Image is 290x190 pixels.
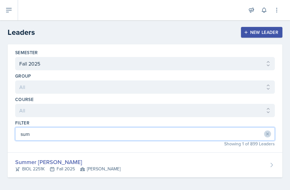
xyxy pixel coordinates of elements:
[15,158,120,166] div: Summer [PERSON_NAME]
[241,27,283,38] button: New Leader
[15,127,275,141] input: Filter
[80,166,120,172] span: [PERSON_NAME]
[15,166,120,172] div: BIOL 2251K Fall 2025
[8,153,282,178] a: Summer [PERSON_NAME] BIOL 2251KFall 2025 [PERSON_NAME]
[245,30,279,35] div: New Leader
[15,120,29,126] label: Filter
[15,73,31,79] label: Group
[8,27,35,38] h2: Leaders
[15,141,275,147] div: Showing 1 of 899 Leaders
[15,96,34,103] label: Course
[15,49,38,56] label: Semester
